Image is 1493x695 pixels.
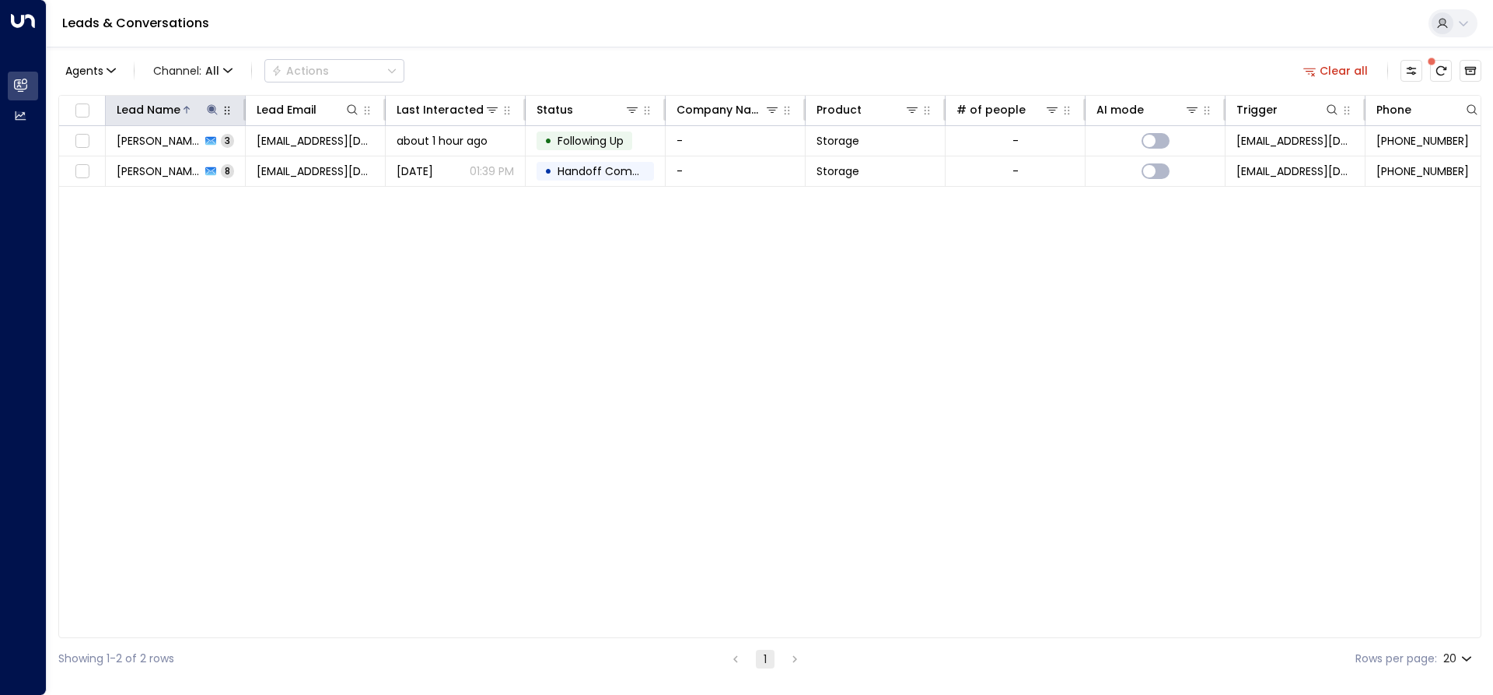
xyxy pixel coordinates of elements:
[65,65,103,76] span: Agents
[816,133,859,149] span: Storage
[558,133,624,149] span: Following Up
[397,100,484,119] div: Last Interacted
[257,163,374,179] span: tenaj4444@gmail.com
[756,650,774,669] button: page 1
[956,100,1026,119] div: # of people
[147,60,239,82] span: Channel:
[1443,648,1475,670] div: 20
[62,14,209,32] a: Leads & Conversations
[726,649,805,669] nav: pagination navigation
[1236,100,1340,119] div: Trigger
[397,163,433,179] span: Sep 01, 2025
[558,163,667,179] span: Handoff Completed
[1460,60,1481,82] button: Archived Leads
[117,100,180,119] div: Lead Name
[205,65,219,77] span: All
[816,100,862,119] div: Product
[677,100,780,119] div: Company Name
[1376,133,1469,149] span: +447714487455
[1236,163,1354,179] span: leads@space-station.co.uk
[1430,60,1452,82] span: There are new threads available. Refresh the grid to view the latest updates.
[221,164,234,177] span: 8
[117,100,220,119] div: Lead Name
[1297,60,1375,82] button: Clear all
[1400,60,1422,82] button: Customize
[257,100,360,119] div: Lead Email
[117,163,201,179] span: Paul Walker
[72,162,92,181] span: Toggle select row
[1376,163,1469,179] span: +441295690086
[72,132,92,151] span: Toggle select row
[1096,100,1144,119] div: AI mode
[1012,163,1019,179] div: -
[956,100,1060,119] div: # of people
[1376,100,1411,119] div: Phone
[666,126,806,156] td: -
[1376,100,1480,119] div: Phone
[537,100,573,119] div: Status
[677,100,764,119] div: Company Name
[666,156,806,186] td: -
[147,60,239,82] button: Channel:All
[544,128,552,154] div: •
[544,158,552,184] div: •
[271,64,329,78] div: Actions
[816,100,920,119] div: Product
[1236,133,1354,149] span: leads@space-station.co.uk
[58,651,174,667] div: Showing 1-2 of 2 rows
[257,133,374,149] span: jlwalker2911@gmail.com
[397,133,488,149] span: about 1 hour ago
[470,163,514,179] p: 01:39 PM
[72,101,92,121] span: Toggle select all
[264,59,404,82] button: Actions
[221,134,234,147] span: 3
[537,100,640,119] div: Status
[816,163,859,179] span: Storage
[1355,651,1437,667] label: Rows per page:
[117,133,201,149] span: Jessica Walker
[1096,100,1200,119] div: AI mode
[1236,100,1278,119] div: Trigger
[58,60,121,82] button: Agents
[397,100,500,119] div: Last Interacted
[257,100,316,119] div: Lead Email
[264,59,404,82] div: Button group with a nested menu
[1012,133,1019,149] div: -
